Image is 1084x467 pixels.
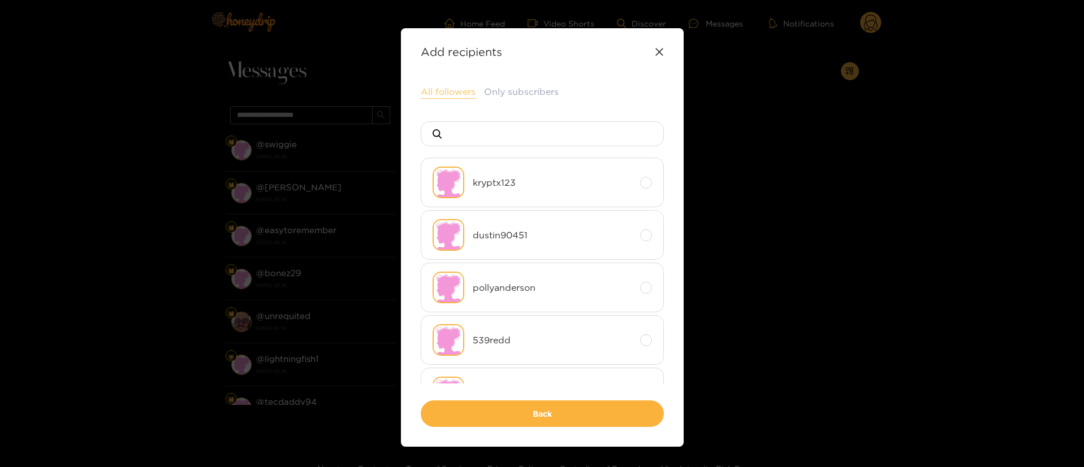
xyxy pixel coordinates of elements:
span: 539redd [473,334,632,347]
button: All followers [421,85,476,99]
img: no-avatar.png [433,377,464,408]
button: Only subscribers [484,85,559,98]
img: no-avatar.png [433,219,464,251]
button: Back [421,400,664,427]
img: no-avatar.png [433,167,464,198]
span: pollyanderson [473,281,632,294]
span: kryptx123 [473,176,632,189]
img: no-avatar.png [433,272,464,303]
strong: Add recipients [421,45,502,58]
span: dustin90451 [473,229,632,242]
img: no-avatar.png [433,324,464,356]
